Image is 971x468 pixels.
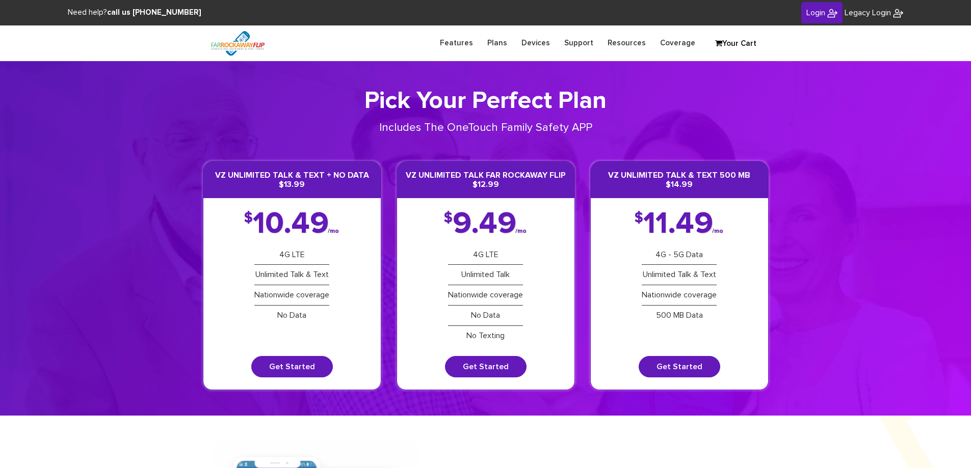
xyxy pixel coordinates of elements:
span: /mo [712,229,723,233]
a: Devices [514,33,557,53]
img: FiveTownsFlip [203,25,273,61]
span: Need help? [68,9,201,16]
p: Includes The OneTouch Family Safety APP [344,120,627,136]
h3: VZ Unlimited Talk & Text + No Data $13.99 [203,161,381,198]
li: Unlimited Talk [448,265,523,285]
li: 4G - 5G Data [642,245,717,265]
h3: VZ Unlimited Talk & Text 500 MB $14.99 [591,161,768,198]
div: 9.49 [444,213,528,235]
a: Get Started [639,356,720,377]
h3: VZ Unlimited Talk Far Rockaway Flip $12.99 [397,161,574,198]
h1: Pick Your Perfect Plan [203,87,769,116]
span: Legacy Login [845,9,891,17]
div: 10.49 [244,213,340,235]
span: $ [244,213,253,224]
span: $ [444,213,453,224]
a: Get Started [445,356,527,377]
a: Legacy Login [845,7,903,19]
li: Unlimited Talk & Text [254,265,329,285]
span: Login [806,9,825,17]
img: FiveTownsFlip [893,8,903,18]
a: Resources [600,33,653,53]
li: 4G LTE [254,245,329,265]
li: No Data [254,306,329,325]
a: Features [433,33,480,53]
a: Get Started [251,356,333,377]
a: Your Cart [710,36,761,51]
li: Nationwide coverage [254,285,329,306]
a: Support [557,33,600,53]
span: /mo [328,229,339,233]
div: 11.49 [635,213,724,235]
span: $ [635,213,643,224]
li: 500 MB Data [642,306,717,325]
li: Nationwide coverage [642,285,717,306]
a: Plans [480,33,514,53]
img: FiveTownsFlip [827,8,837,18]
li: Nationwide coverage [448,285,523,306]
li: No Data [448,306,523,326]
li: No Texting [448,326,523,346]
li: Unlimited Talk & Text [642,265,717,285]
li: 4G LTE [448,245,523,265]
span: /mo [515,229,527,233]
strong: call us [PHONE_NUMBER] [107,9,201,16]
a: Coverage [653,33,702,53]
